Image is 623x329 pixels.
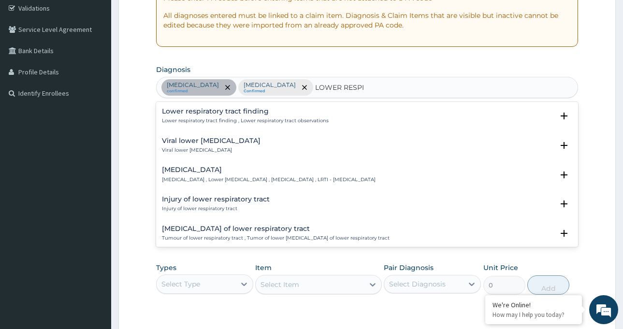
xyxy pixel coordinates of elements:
p: All diagnoses entered must be linked to a claim item. Diagnosis & Claim Items that are visible bu... [163,11,571,30]
label: Diagnosis [156,65,190,74]
p: [MEDICAL_DATA] [244,81,296,89]
span: remove selection option [223,83,232,92]
i: open select status [558,110,570,122]
p: [MEDICAL_DATA] [167,81,219,89]
i: open select status [558,169,570,181]
i: open select status [558,228,570,239]
div: Select Type [161,279,200,289]
p: Lower respiratory tract finding , Lower respiratory tract observations [162,117,329,124]
i: open select status [558,140,570,151]
small: confirmed [167,89,219,94]
span: We're online! [56,101,133,199]
img: d_794563401_company_1708531726252_794563401 [18,48,39,72]
div: Minimize live chat window [159,5,182,28]
p: [MEDICAL_DATA] , Lower [MEDICAL_DATA] , [MEDICAL_DATA] , LRTI - [MEDICAL_DATA] [162,176,376,183]
p: How may I help you today? [493,311,575,319]
label: Pair Diagnosis [384,263,434,272]
div: Select Diagnosis [389,279,446,289]
i: open select status [558,198,570,210]
textarea: Type your message and hit 'Enter' [5,223,184,257]
label: Unit Price [483,263,518,272]
h4: Lower respiratory tract finding [162,108,329,115]
span: remove selection option [300,83,309,92]
label: Item [255,263,272,272]
label: Types [156,264,176,272]
div: Chat with us now [50,54,162,67]
p: Tumour of lower respiratory tract , Tumor of lower [MEDICAL_DATA] of lower respiratory tract [162,235,390,242]
h4: Viral lower [MEDICAL_DATA] [162,137,261,144]
p: Viral lower [MEDICAL_DATA] [162,147,261,154]
button: Add [527,275,569,295]
div: We're Online! [493,300,575,309]
h4: [MEDICAL_DATA] [162,166,376,173]
h4: Injury of lower respiratory tract [162,196,270,203]
h4: [MEDICAL_DATA] of lower respiratory tract [162,225,390,232]
p: Injury of lower respiratory tract [162,205,270,212]
small: Confirmed [244,89,296,94]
